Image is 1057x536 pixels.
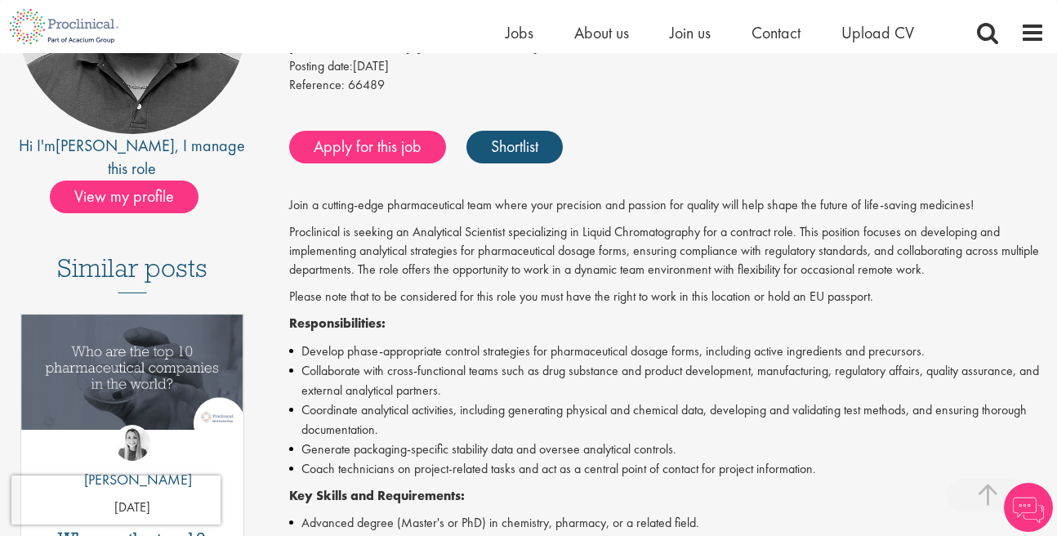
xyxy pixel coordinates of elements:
a: Upload CV [841,22,914,43]
a: Join us [670,22,711,43]
span: View my profile [50,181,198,213]
p: [PERSON_NAME] [72,469,192,490]
img: Top 10 pharmaceutical companies in the world 2025 [21,315,243,430]
p: Please note that to be considered for this role you must have the right to work in this location ... [289,288,1046,306]
li: Coach technicians on project-related tasks and act as a central point of contact for project info... [289,459,1046,479]
img: Chatbot [1004,483,1053,532]
img: Hannah Burke [114,425,150,461]
h3: Similar posts [57,254,207,293]
strong: Key Skills and Requirements: [289,487,465,504]
li: Generate packaging-specific stability data and oversee analytical controls. [289,440,1046,459]
a: Jobs [506,22,533,43]
a: View my profile [50,184,215,205]
p: Proclinical is seeking an Analytical Scientist specializing in Liquid Chromatography for a contra... [289,223,1046,279]
li: Advanced degree (Master's or PhD) in chemistry, pharmacy, or a related field. [289,513,1046,533]
a: Shortlist [466,131,563,163]
div: Hi I'm , I manage this role [12,134,252,181]
li: Collaborate with cross-functional teams such as drug substance and product development, manufactu... [289,361,1046,400]
a: [PERSON_NAME] [56,135,175,156]
li: Develop phase-appropriate control strategies for pharmaceutical dosage forms, including active in... [289,342,1046,361]
a: Hannah Burke [PERSON_NAME] [72,425,192,498]
strong: Responsibilities: [289,315,386,332]
iframe: reCAPTCHA [11,476,221,525]
label: Reference: [289,76,345,95]
a: Contact [751,22,801,43]
a: Apply for this job [289,131,446,163]
span: 66489 [348,76,385,93]
li: Coordinate analytical activities, including generating physical and chemical data, developing and... [289,400,1046,440]
span: Posting date: [289,57,353,74]
div: [DATE] [289,57,1046,76]
a: About us [574,22,629,43]
p: Join a cutting-edge pharmaceutical team where your precision and passion for quality will help sh... [289,196,1046,215]
a: Link to a post [21,315,243,459]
